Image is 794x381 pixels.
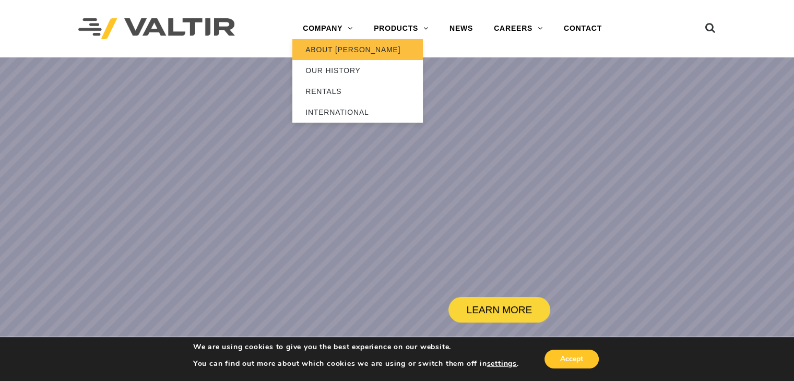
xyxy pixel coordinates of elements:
img: Valtir [78,18,235,40]
p: You can find out more about which cookies we are using or switch them off in . [193,359,519,368]
p: We are using cookies to give you the best experience on our website. [193,342,519,352]
a: RENTALS [292,81,423,102]
a: CONTACT [553,18,612,39]
button: settings [487,359,516,368]
a: PRODUCTS [363,18,439,39]
a: INTERNATIONAL [292,102,423,123]
a: NEWS [439,18,483,39]
a: OUR HISTORY [292,60,423,81]
a: LEARN MORE [448,297,551,323]
a: COMPANY [292,18,363,39]
a: ABOUT [PERSON_NAME] [292,39,423,60]
button: Accept [544,350,599,368]
a: CAREERS [483,18,553,39]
